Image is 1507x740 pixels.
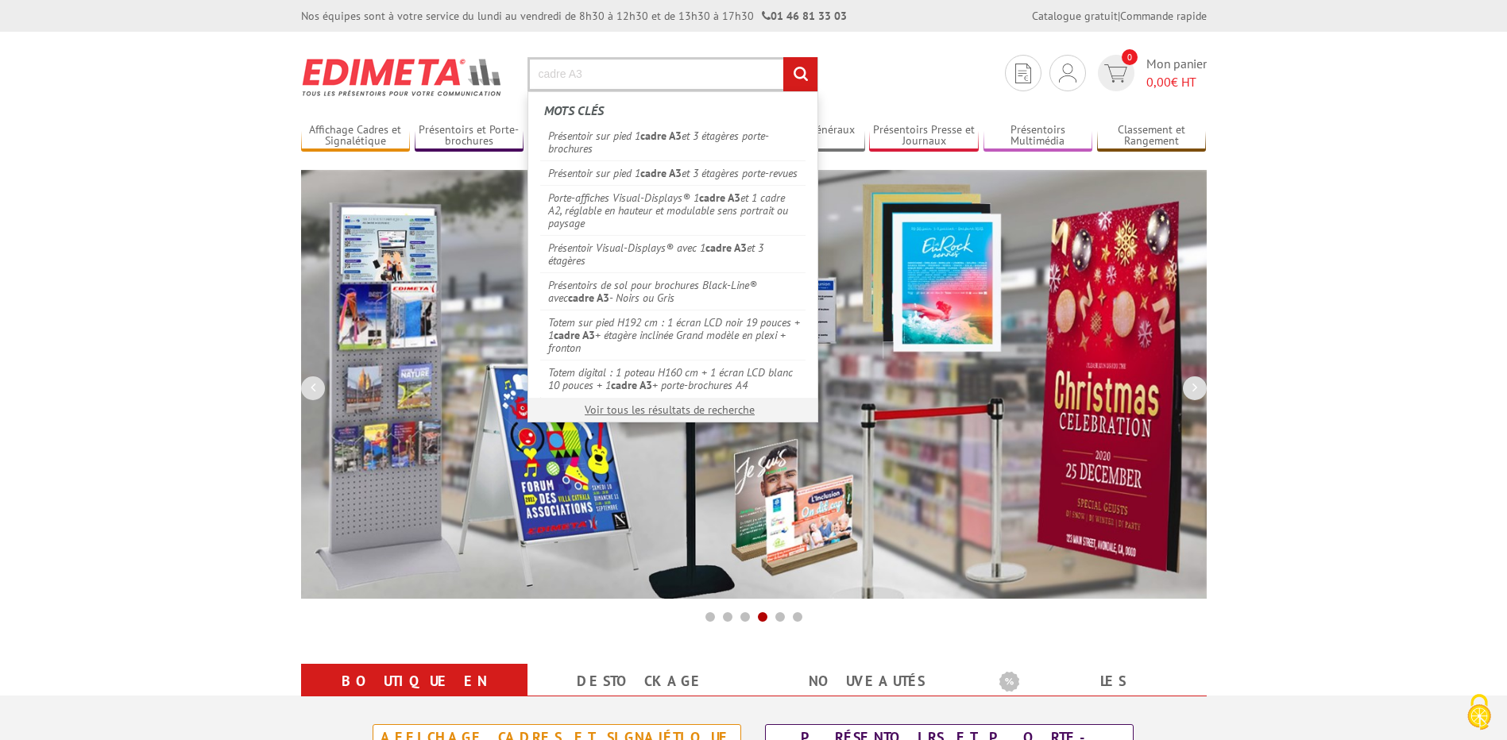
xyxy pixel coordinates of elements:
[540,124,806,160] a: Présentoir sur pied 1cadre A3et 3 étagères porte-brochures
[1146,74,1171,90] span: 0,00
[999,667,1198,699] b: Les promotions
[554,328,595,342] em: cadre A3
[540,272,806,310] a: Présentoirs de sol pour brochures Black-Line® aveccadre A3- Noirs ou Gris
[640,166,682,180] em: cadre A3
[301,48,504,106] img: Présentoir, panneau, stand - Edimeta - PLV, affichage, mobilier bureau, entreprise
[1032,9,1118,23] a: Catalogue gratuit
[1146,73,1207,91] span: € HT
[1097,123,1207,149] a: Classement et Rangement
[415,123,524,149] a: Présentoirs et Porte-brochures
[1094,55,1207,91] a: devis rapide 0 Mon panier 0,00€ HT
[983,123,1093,149] a: Présentoirs Multimédia
[1451,686,1507,740] button: Cookies (fenêtre modale)
[1122,49,1138,65] span: 0
[999,667,1188,724] a: Les promotions
[1032,8,1207,24] div: |
[568,291,609,305] em: cadre A3
[762,9,847,23] strong: 01 46 81 33 03
[540,160,806,185] a: Présentoir sur pied 1cadre A3et 3 étagères porte-revues
[1104,64,1127,83] img: devis rapide
[783,57,817,91] input: rechercher
[699,191,740,205] em: cadre A3
[640,129,682,143] em: cadre A3
[540,235,806,272] a: Présentoir Visual-Displays® avec 1cadre A3et 3 étagères
[301,123,411,149] a: Affichage Cadres et Signalétique
[527,57,818,91] input: Rechercher un produit ou une référence...
[540,310,806,360] a: Totem sur pied H192 cm : 1 écran LCD noir 19 pouces + 1cadre A3+ étagère inclinée Grand modèle en...
[301,8,847,24] div: Nos équipes sont à votre service du lundi au vendredi de 8h30 à 12h30 et de 13h30 à 17h30
[540,360,806,397] a: Totem digital : 1 poteau H160 cm + 1 écran LCD blanc 10 pouces + 1cadre A3+ porte-brochures A4
[611,378,652,392] em: cadre A3
[1459,692,1499,732] img: Cookies (fenêtre modale)
[1059,64,1076,83] img: devis rapide
[1015,64,1031,83] img: devis rapide
[527,91,818,422] div: Rechercher un produit ou une référence...
[1120,9,1207,23] a: Commande rapide
[773,667,961,696] a: nouveautés
[320,667,508,724] a: Boutique en ligne
[547,667,735,696] a: Destockage
[585,403,755,417] a: Voir tous les résultats de recherche
[1146,55,1207,91] span: Mon panier
[705,241,747,255] em: cadre A3
[869,123,979,149] a: Présentoirs Presse et Journaux
[544,102,604,118] span: Mots clés
[540,185,806,235] a: Porte-affiches Visual-Displays® 1cadre A3et 1 cadre A2, réglable en hauteur et modulable sens por...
